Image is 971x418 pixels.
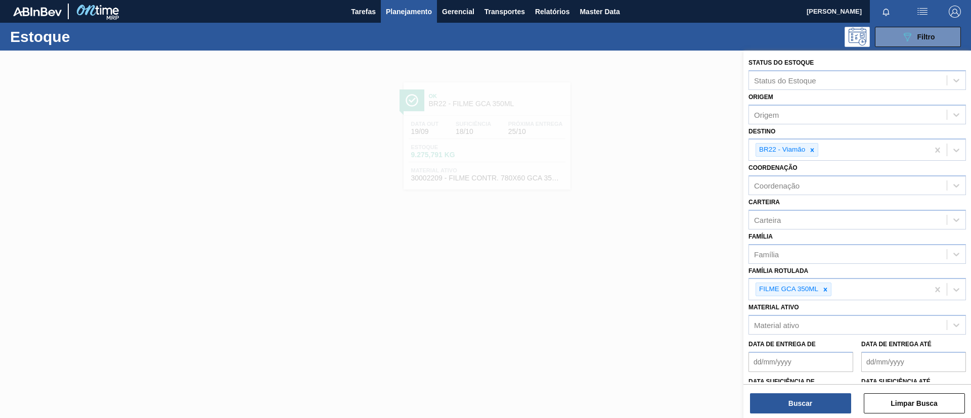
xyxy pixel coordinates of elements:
label: Carteira [748,199,780,206]
span: Relatórios [535,6,569,18]
label: Data de Entrega de [748,341,816,348]
div: BR22 - Viamão [756,144,807,156]
div: Material ativo [754,321,799,330]
input: dd/mm/yyyy [748,352,853,372]
div: FILME GCA 350ML [756,283,820,296]
label: Origem [748,94,773,101]
img: userActions [916,6,929,18]
span: Filtro [917,33,935,41]
label: Família [748,233,773,240]
label: Data de Entrega até [861,341,932,348]
div: Família [754,250,779,258]
label: Data suficiência até [861,378,931,385]
button: Filtro [875,27,961,47]
label: Coordenação [748,164,798,171]
label: Material ativo [748,304,799,311]
span: Tarefas [351,6,376,18]
span: Transportes [484,6,525,18]
label: Data suficiência de [748,378,815,385]
h1: Estoque [10,31,161,42]
div: Pogramando: nenhum usuário selecionado [845,27,870,47]
label: Status do Estoque [748,59,814,66]
input: dd/mm/yyyy [861,352,966,372]
label: Destino [748,128,775,135]
div: Origem [754,110,779,119]
img: TNhmsLtSVTkK8tSr43FrP2fwEKptu5GPRR3wAAAABJRU5ErkJggg== [13,7,62,16]
div: Coordenação [754,181,800,190]
div: Status do Estoque [754,76,816,84]
span: Gerencial [442,6,474,18]
label: Família Rotulada [748,267,808,274]
span: Planejamento [386,6,432,18]
button: Notificações [870,5,902,19]
img: Logout [949,6,961,18]
div: Carteira [754,215,781,224]
span: Master Data [580,6,620,18]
